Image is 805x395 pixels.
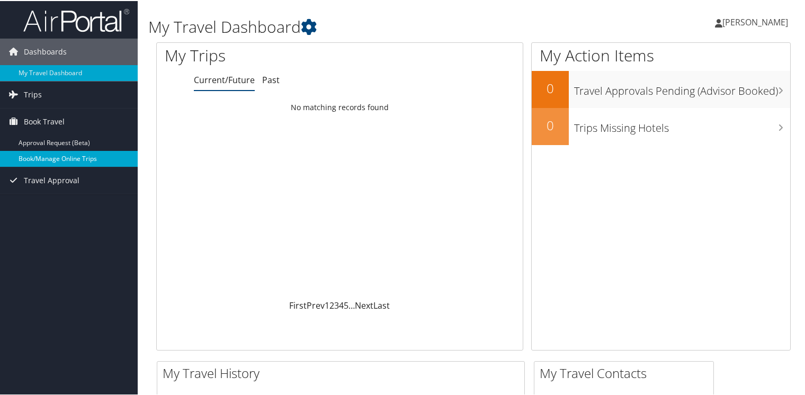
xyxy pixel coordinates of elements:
span: Dashboards [24,38,67,64]
h2: 0 [532,78,569,96]
h1: My Trips [165,43,362,66]
a: Next [355,299,373,310]
h1: My Action Items [532,43,790,66]
a: Last [373,299,390,310]
a: 4 [339,299,344,310]
a: 5 [344,299,348,310]
span: Book Travel [24,107,65,134]
a: 0Trips Missing Hotels [532,107,790,144]
span: … [348,299,355,310]
img: airportal-logo.png [23,7,129,32]
a: 2 [329,299,334,310]
h2: My Travel History [163,363,524,381]
h2: My Travel Contacts [540,363,713,381]
a: 1 [325,299,329,310]
a: 0Travel Approvals Pending (Advisor Booked) [532,70,790,107]
a: 3 [334,299,339,310]
span: [PERSON_NAME] [722,15,788,27]
a: Prev [307,299,325,310]
a: Past [262,73,280,85]
span: Travel Approval [24,166,79,193]
a: First [289,299,307,310]
h2: 0 [532,115,569,133]
a: [PERSON_NAME] [715,5,799,37]
span: Trips [24,80,42,107]
td: No matching records found [157,97,523,116]
a: Current/Future [194,73,255,85]
h3: Trips Missing Hotels [574,114,790,134]
h3: Travel Approvals Pending (Advisor Booked) [574,77,790,97]
h1: My Travel Dashboard [148,15,582,37]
